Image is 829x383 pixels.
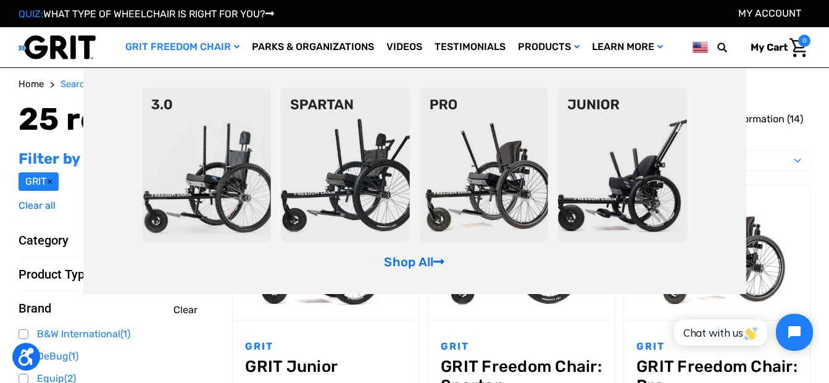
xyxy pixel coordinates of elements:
h2: Filter by [19,150,210,168]
a: Clear [173,303,198,318]
button: Category [19,233,210,248]
p: GRIT [245,339,406,354]
img: 3point0.png [142,88,271,242]
a: Search [60,77,90,91]
a: QUIZ:WHAT TYPE OF WHEELCHAIR IS RIGHT FOR YOU? [19,8,274,20]
a: GRIT [19,172,59,191]
span: News & Information (14) [694,113,803,125]
img: pro-chair.png [419,88,548,242]
a: Shop All [384,255,444,269]
span: Search [60,78,90,90]
nav: Breadcrumb [19,77,810,91]
span: My Cart [751,41,788,53]
a: Learn More [586,27,669,67]
span: QUIZ: [19,8,43,20]
a: Parks & Organizations [246,27,380,67]
span: Home [19,78,44,90]
button: Brand [19,301,210,316]
p: GRIT [636,339,798,354]
img: Cart [789,38,807,57]
a: GRIT Freedom Chair [119,27,246,67]
span: Brand [19,301,51,316]
a: GRIT Junior,$4,995.00 [245,357,406,376]
span: (1) [120,328,130,340]
span: 0 [798,35,810,47]
h1: 25 results [19,101,177,138]
a: Videos [380,27,428,67]
a: B&W International(1) [19,325,210,343]
iframe: Tidio Chat [660,303,823,361]
a: Cart with 0 items [741,35,810,61]
img: spartan2.png [281,88,410,242]
p: GRIT [441,339,602,354]
a: Clear all [19,200,56,211]
a: Account [738,7,801,19]
a: Home [19,77,44,91]
button: Product Type [19,267,210,282]
a: DeBug(1) [19,347,210,366]
img: GRIT All-Terrain Wheelchair and Mobility Equipment [19,35,96,60]
span: Product Type [19,267,91,282]
span: (1) [69,350,78,362]
img: us.png [693,40,708,55]
a: Testimonials [428,27,512,67]
span: Category [19,233,69,248]
img: junior-chair.png [558,88,687,242]
a: Products [512,27,586,67]
input: Search [723,35,741,61]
